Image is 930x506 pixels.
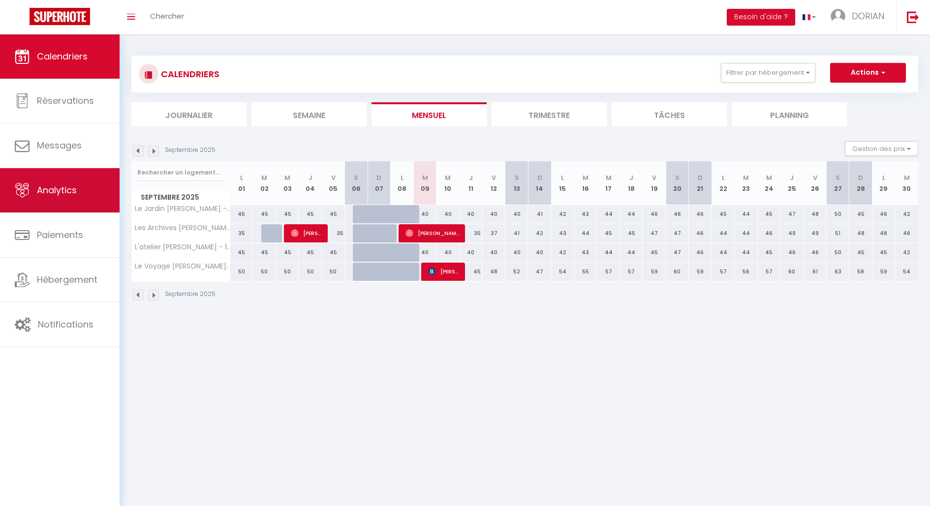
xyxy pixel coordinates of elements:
li: Mensuel [372,102,487,126]
div: 46 [643,205,666,223]
abbr: M [904,173,910,182]
div: 58 [849,263,872,281]
button: Gestion des prix [845,141,918,156]
abbr: S [675,173,680,182]
div: 44 [574,224,597,242]
div: 57 [712,263,735,281]
span: [PERSON_NAME] [428,262,459,281]
div: 44 [620,243,643,262]
div: 40 [482,243,505,262]
li: Tâches [612,102,727,126]
div: 40 [505,243,528,262]
div: 46 [872,205,896,223]
th: 30 [895,161,918,205]
input: Rechercher un logement... [137,164,224,181]
div: 46 [804,243,827,262]
div: 44 [620,205,643,223]
div: 43 [574,205,597,223]
div: 46 [689,224,712,242]
div: 57 [758,263,781,281]
div: 55 [574,263,597,281]
abbr: V [331,173,336,182]
div: 48 [804,205,827,223]
abbr: D [698,173,703,182]
div: 45 [230,205,253,223]
div: 63 [826,263,849,281]
div: 43 [574,243,597,262]
div: 50 [322,263,345,281]
div: 43 [551,224,574,242]
button: Besoin d'aide ? [727,9,795,26]
div: 47 [643,224,666,242]
div: 44 [712,224,735,242]
div: 54 [551,263,574,281]
div: 44 [735,224,758,242]
img: Super Booking [30,8,90,25]
h3: CALENDRIERS [158,63,219,85]
abbr: M [743,173,749,182]
div: 50 [276,263,299,281]
th: 13 [505,161,528,205]
div: 45 [322,243,345,262]
div: 42 [895,243,918,262]
div: 45 [299,205,322,223]
div: 56 [735,263,758,281]
span: Le Voyage [PERSON_NAME] - 154 [133,263,232,270]
div: 45 [643,243,666,262]
th: 09 [413,161,436,205]
div: 45 [849,243,872,262]
abbr: D [858,173,863,182]
div: 47 [666,224,689,242]
abbr: J [790,173,794,182]
button: Filtrer par hébergement [721,63,815,83]
th: 06 [345,161,368,205]
abbr: L [561,173,564,182]
abbr: M [583,173,589,182]
th: 03 [276,161,299,205]
abbr: M [606,173,612,182]
th: 02 [253,161,276,205]
div: 45 [597,224,620,242]
abbr: J [309,173,312,182]
div: 41 [505,224,528,242]
abbr: M [261,173,267,182]
div: 50 [299,263,322,281]
div: 45 [849,205,872,223]
abbr: D [537,173,542,182]
abbr: S [515,173,519,182]
abbr: J [629,173,633,182]
abbr: V [813,173,817,182]
abbr: M [422,173,428,182]
th: 17 [597,161,620,205]
th: 24 [758,161,781,205]
li: Journalier [131,102,247,126]
div: 61 [804,263,827,281]
span: Messages [37,139,82,151]
div: 45 [253,205,276,223]
th: 10 [436,161,460,205]
div: 52 [505,263,528,281]
abbr: S [354,173,358,182]
div: 47 [780,205,804,223]
span: Notifications [38,318,93,330]
th: 21 [689,161,712,205]
div: 44 [597,205,620,223]
span: Analytics [37,184,77,196]
div: 40 [413,243,436,262]
abbr: V [492,173,496,182]
div: 48 [482,263,505,281]
li: Trimestre [492,102,607,126]
img: ... [831,9,845,24]
button: Actions [830,63,906,83]
div: 45 [460,263,483,281]
div: 45 [872,243,896,262]
div: 45 [758,243,781,262]
div: 46 [689,243,712,262]
div: 46 [758,224,781,242]
div: 57 [597,263,620,281]
div: 60 [780,263,804,281]
div: 49 [804,224,827,242]
span: Hébergement [37,273,97,286]
th: 26 [804,161,827,205]
span: Réservations [37,94,94,107]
